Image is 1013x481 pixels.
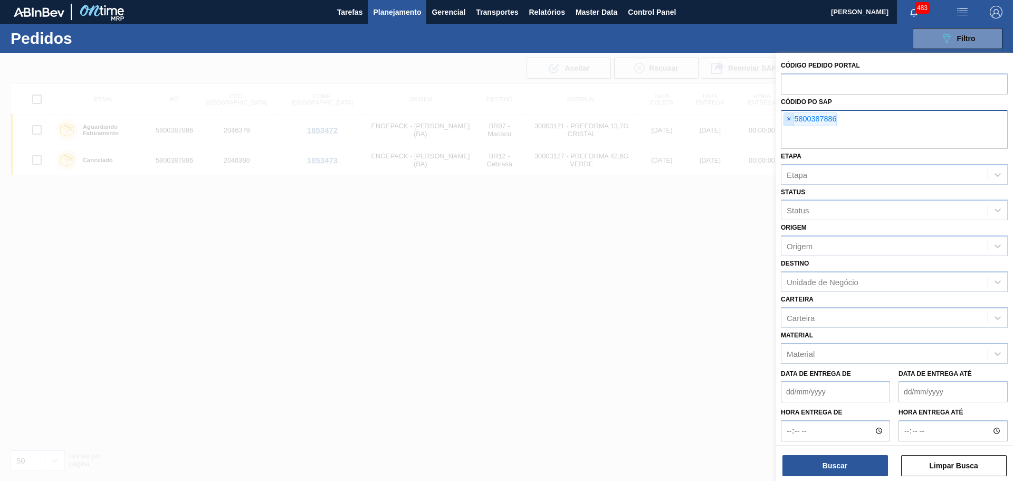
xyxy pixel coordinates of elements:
button: Notificações [897,5,931,20]
span: Master Data [576,6,617,18]
img: Logout [990,6,1002,18]
label: Material [781,332,813,339]
label: Status [781,188,805,196]
h1: Pedidos [11,32,168,44]
span: × [784,113,794,126]
div: Status [787,206,809,215]
label: Data de Entrega de [781,370,851,378]
label: Carteira [781,296,814,303]
span: Planejamento [373,6,421,18]
img: userActions [956,6,969,18]
div: Material [787,349,815,358]
label: Hora entrega de [781,405,890,420]
div: Origem [787,242,813,251]
div: 5800387886 [783,112,837,126]
span: Relatórios [529,6,565,18]
div: Unidade de Negócio [787,277,858,286]
span: Control Panel [628,6,676,18]
span: Gerencial [432,6,465,18]
label: Etapa [781,153,801,160]
div: Etapa [787,170,807,179]
span: Filtro [957,34,976,43]
label: Hora entrega até [899,405,1008,420]
span: Tarefas [337,6,363,18]
input: dd/mm/yyyy [781,381,890,402]
label: Origem [781,224,807,231]
div: Carteira [787,313,815,322]
span: 483 [915,2,930,14]
label: Códido PO SAP [781,98,832,106]
input: dd/mm/yyyy [899,381,1008,402]
button: Filtro [913,28,1002,49]
label: Destino [781,260,809,267]
span: Transportes [476,6,518,18]
label: Data de Entrega até [899,370,972,378]
img: TNhmsLtSVTkK8tSr43FrP2fwEKptu5GPRR3wAAAABJRU5ErkJggg== [14,7,64,17]
label: Código Pedido Portal [781,62,860,69]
